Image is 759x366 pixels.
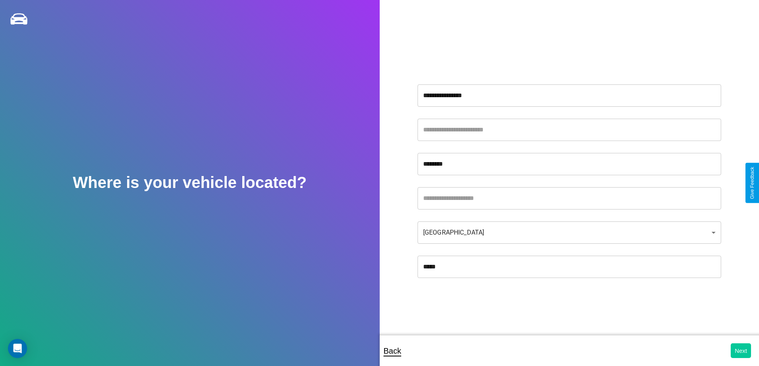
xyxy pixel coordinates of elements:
[731,343,751,358] button: Next
[8,339,27,358] div: Open Intercom Messenger
[418,221,721,244] div: [GEOGRAPHIC_DATA]
[749,167,755,199] div: Give Feedback
[384,344,401,358] p: Back
[73,174,307,192] h2: Where is your vehicle located?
